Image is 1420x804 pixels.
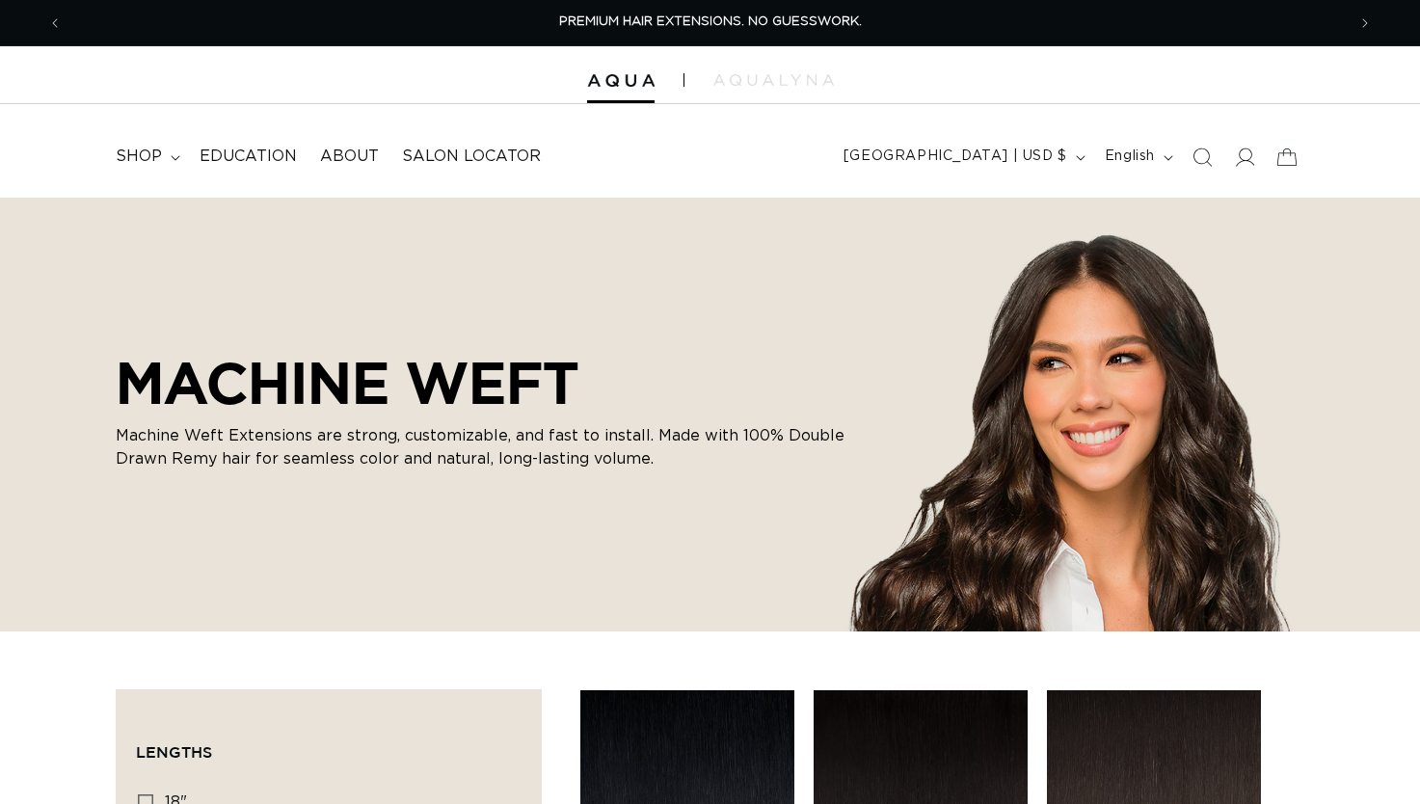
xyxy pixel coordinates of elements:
[832,139,1093,175] button: [GEOGRAPHIC_DATA] | USD $
[844,147,1067,167] span: [GEOGRAPHIC_DATA] | USD $
[136,743,212,761] span: Lengths
[116,424,848,470] p: Machine Weft Extensions are strong, customizable, and fast to install. Made with 100% Double Draw...
[188,135,308,178] a: Education
[116,349,848,416] h2: MACHINE WEFT
[1093,139,1181,175] button: English
[308,135,390,178] a: About
[1344,5,1386,41] button: Next announcement
[136,710,522,779] summary: Lengths (0 selected)
[1105,147,1155,167] span: English
[713,74,834,86] img: aqualyna.com
[34,5,76,41] button: Previous announcement
[402,147,541,167] span: Salon Locator
[200,147,297,167] span: Education
[116,147,162,167] span: shop
[1181,136,1223,178] summary: Search
[320,147,379,167] span: About
[390,135,552,178] a: Salon Locator
[104,135,188,178] summary: shop
[587,74,655,88] img: Aqua Hair Extensions
[559,15,862,28] span: PREMIUM HAIR EXTENSIONS. NO GUESSWORK.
